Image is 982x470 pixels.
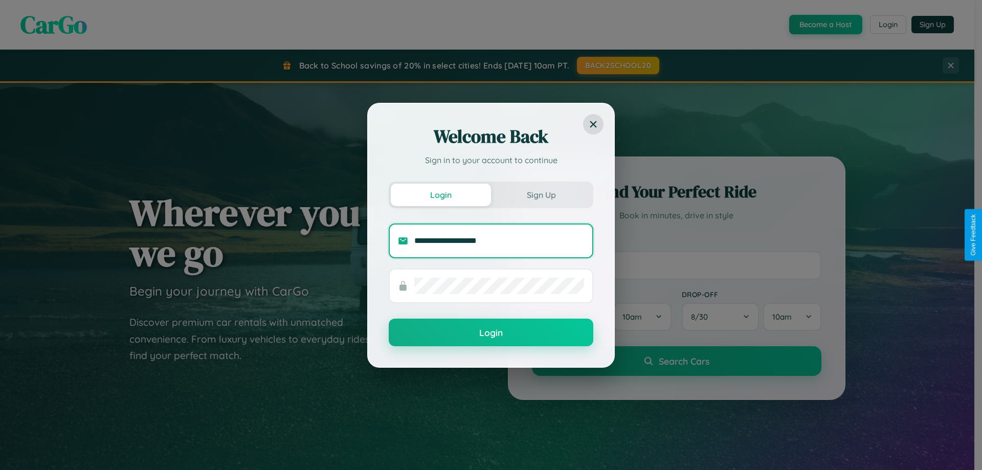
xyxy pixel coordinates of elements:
[391,184,491,206] button: Login
[389,124,593,149] h2: Welcome Back
[970,214,977,256] div: Give Feedback
[491,184,591,206] button: Sign Up
[389,154,593,166] p: Sign in to your account to continue
[389,319,593,346] button: Login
